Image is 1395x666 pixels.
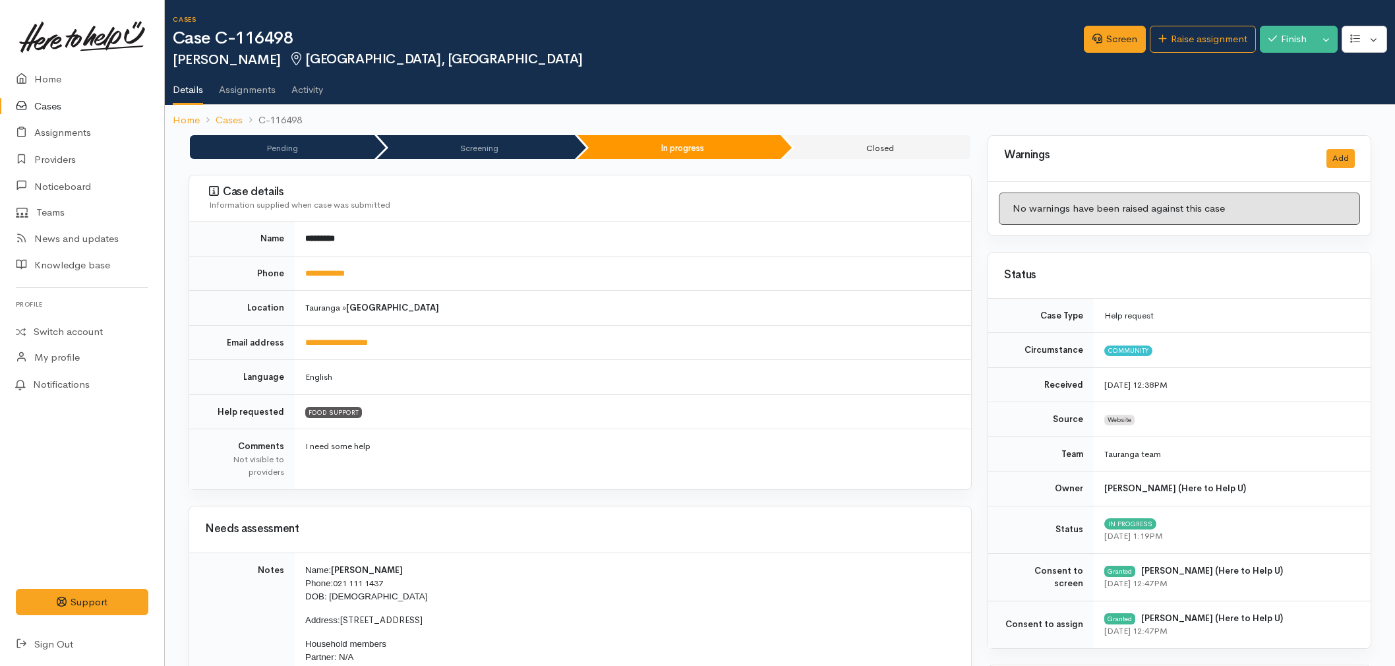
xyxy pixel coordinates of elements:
td: Help requested [189,394,295,429]
button: Finish [1260,26,1315,53]
span: Tauranga » [305,302,439,313]
td: English [295,360,971,395]
span: FOOD SUPPORT [305,407,362,417]
span: Website [1104,415,1135,425]
a: Home [173,113,200,128]
td: Consent to assign [988,601,1094,648]
h3: Needs assessment [205,523,955,535]
div: Granted [1104,566,1135,576]
span: [STREET_ADDRESS] [340,615,423,626]
span: DOB: [DEMOGRAPHIC_DATA] [305,591,427,601]
div: Granted [1104,613,1135,624]
td: Help request [1094,299,1371,333]
td: Circumstance [988,333,1094,368]
button: Support [16,589,148,616]
a: Assignments [219,67,276,104]
div: [DATE] 12:47PM [1104,577,1355,590]
li: In progress [578,135,781,159]
button: Add [1326,149,1355,168]
td: Team [988,437,1094,471]
td: Language [189,360,295,395]
h3: Case details [209,185,955,198]
nav: breadcrumb [165,105,1395,136]
b: [GEOGRAPHIC_DATA] [346,302,439,313]
time: [DATE] 12:38PM [1104,379,1168,390]
h3: Status [1004,269,1355,282]
td: Location [189,291,295,326]
b: [PERSON_NAME] (Here to Help U) [1104,483,1246,494]
a: 021 111 1437 [333,578,383,589]
td: Status [988,506,1094,553]
span: Community [1104,346,1152,356]
td: Consent to screen [988,553,1094,601]
span: Phone: [305,578,333,588]
span: Name: [305,565,331,575]
li: Pending [190,135,374,159]
a: Raise assignment [1150,26,1256,53]
td: Received [988,367,1094,402]
span: In progress [1104,518,1156,529]
td: I need some help [295,429,971,489]
td: Comments [189,429,295,489]
a: Activity [291,67,323,104]
li: Screening [377,135,575,159]
b: [PERSON_NAME] (Here to Help U) [1141,613,1283,624]
h1: Case C-116498 [173,29,1084,48]
div: Not visible to providers [205,453,284,479]
td: Email address [189,325,295,360]
span: [PERSON_NAME] [331,564,403,576]
span: Tauranga team [1104,448,1161,460]
td: Name [189,222,295,256]
a: Details [173,67,203,105]
h3: Warnings [1004,149,1311,162]
h2: [PERSON_NAME] [173,52,1084,67]
div: No warnings have been raised against this case [999,193,1360,225]
td: Phone [189,256,295,291]
span: [GEOGRAPHIC_DATA], [GEOGRAPHIC_DATA] [289,51,583,67]
h6: Profile [16,295,148,313]
span: Address: [305,615,340,625]
li: C-116498 [243,113,302,128]
td: Owner [988,471,1094,506]
td: Case Type [988,299,1094,333]
b: [PERSON_NAME] (Here to Help U) [1141,565,1283,576]
li: Closed [783,135,970,159]
div: [DATE] 1:19PM [1104,530,1355,543]
div: Information supplied when case was submitted [209,198,955,212]
a: Screen [1084,26,1146,53]
div: [DATE] 12:47PM [1104,624,1355,638]
h6: Cases [173,16,1084,23]
a: Cases [216,113,243,128]
td: Source [988,402,1094,437]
